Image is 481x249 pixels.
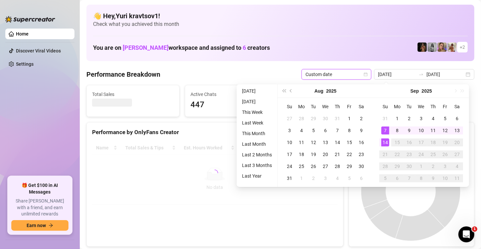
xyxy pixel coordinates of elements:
td: 2025-07-27 [284,113,296,124]
div: 27 [321,162,329,170]
td: 2025-08-22 [343,148,355,160]
button: Previous month (PageUp) [288,84,295,98]
td: 2025-08-13 [319,136,331,148]
div: 21 [333,150,341,158]
div: 7 [333,126,341,134]
div: 2 [309,174,317,182]
img: logo-BBDzfeDw.svg [5,16,55,23]
td: 2025-08-07 [331,124,343,136]
td: 2025-10-08 [415,172,427,184]
td: 2025-09-29 [391,160,403,172]
td: 2025-08-31 [379,113,391,124]
td: 2025-08-26 [307,160,319,172]
div: 14 [381,138,389,146]
span: 1 [472,226,477,232]
div: 29 [393,162,401,170]
td: 2025-07-28 [296,113,307,124]
th: We [415,101,427,113]
div: 28 [381,162,389,170]
span: to [419,72,424,77]
li: Last 2 Months [239,151,275,159]
td: 2025-09-27 [451,148,463,160]
span: swap-right [419,72,424,77]
td: 2025-08-20 [319,148,331,160]
div: 18 [298,150,305,158]
td: 2025-08-11 [296,136,307,148]
span: arrow-right [49,223,53,228]
img: D [418,42,427,52]
div: 13 [321,138,329,146]
td: 2025-09-06 [355,172,367,184]
div: 11 [298,138,305,146]
th: Fr [439,101,451,113]
div: 8 [345,126,353,134]
div: 28 [333,162,341,170]
li: Last Month [239,140,275,148]
div: 2 [429,162,437,170]
td: 2025-09-14 [379,136,391,148]
td: 2025-09-26 [439,148,451,160]
td: 2025-09-03 [415,113,427,124]
td: 2025-10-03 [439,160,451,172]
div: 29 [309,115,317,123]
td: 2025-08-15 [343,136,355,148]
div: 6 [393,174,401,182]
td: 2025-09-01 [391,113,403,124]
div: 5 [345,174,353,182]
div: 2 [405,115,413,123]
td: 2025-08-30 [355,160,367,172]
td: 2025-09-22 [391,148,403,160]
div: 15 [345,138,353,146]
td: 2025-08-24 [284,160,296,172]
li: Last Week [239,119,275,127]
td: 2025-08-31 [284,172,296,184]
div: 1 [393,115,401,123]
h4: Performance Breakdown [86,70,160,79]
span: 🎁 Get $100 in AI Messages [11,182,68,195]
div: 5 [309,126,317,134]
td: 2025-08-27 [319,160,331,172]
div: 30 [405,162,413,170]
div: 30 [321,115,329,123]
div: 16 [405,138,413,146]
td: 2025-08-23 [355,148,367,160]
td: 2025-09-12 [439,124,451,136]
span: Custom date [305,69,367,79]
div: 6 [453,115,461,123]
div: 29 [345,162,353,170]
button: Choose a year [421,84,432,98]
li: This Week [239,108,275,116]
td: 2025-08-28 [331,160,343,172]
td: 2025-08-17 [284,148,296,160]
td: 2025-09-13 [451,124,463,136]
span: Check what you achieved this month [93,21,468,28]
span: Earn now [27,223,46,228]
td: 2025-09-05 [439,113,451,124]
span: + 2 [460,43,465,51]
td: 2025-10-11 [451,172,463,184]
th: Th [427,101,439,113]
td: 2025-10-01 [415,160,427,172]
div: 11 [429,126,437,134]
td: 2025-09-20 [451,136,463,148]
div: 3 [321,174,329,182]
div: 3 [417,115,425,123]
div: 9 [357,126,365,134]
div: 23 [405,150,413,158]
div: 12 [441,126,449,134]
div: 3 [441,162,449,170]
td: 2025-08-02 [355,113,367,124]
td: 2025-10-07 [403,172,415,184]
td: 2025-08-29 [343,160,355,172]
li: This Month [239,129,275,137]
th: Su [379,101,391,113]
td: 2025-09-04 [427,113,439,124]
th: We [319,101,331,113]
td: 2025-09-02 [403,113,415,124]
div: 10 [441,174,449,182]
td: 2025-09-16 [403,136,415,148]
li: [DATE] [239,98,275,106]
td: 2025-09-10 [415,124,427,136]
td: 2025-09-03 [319,172,331,184]
td: 2025-08-09 [355,124,367,136]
